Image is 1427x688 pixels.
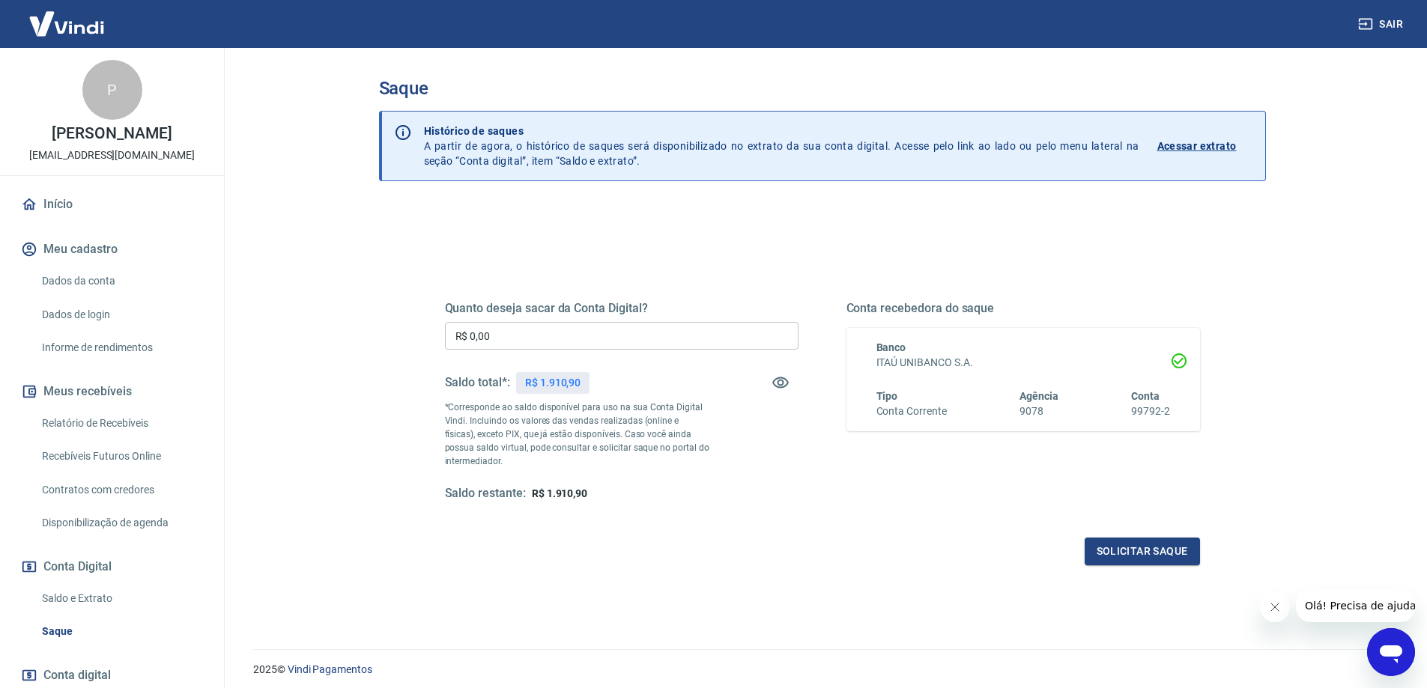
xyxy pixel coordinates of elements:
p: Histórico de saques [424,124,1139,138]
h5: Saldo total*: [445,375,510,390]
h6: ITAÚ UNIBANCO S.A. [876,355,1170,371]
a: Contratos com credores [36,475,206,505]
button: Conta Digital [18,550,206,583]
a: Início [18,188,206,221]
h5: Saldo restante: [445,486,526,502]
p: [PERSON_NAME] [52,126,172,141]
a: Recebíveis Futuros Online [36,441,206,472]
span: Conta digital [43,665,111,686]
img: Vindi [18,1,115,46]
a: Disponibilização de agenda [36,508,206,538]
h5: Conta recebedora do saque [846,301,1200,316]
h6: 99792-2 [1131,404,1170,419]
p: Acessar extrato [1157,138,1237,153]
a: Informe de rendimentos [36,332,206,363]
p: [EMAIL_ADDRESS][DOMAIN_NAME] [29,147,195,163]
span: Agência [1019,390,1058,402]
button: Solicitar saque [1085,538,1200,565]
a: Saldo e Extrato [36,583,206,614]
button: Meus recebíveis [18,375,206,408]
a: Saque [36,616,206,647]
a: Dados de login [36,299,206,330]
span: Banco [876,341,906,353]
iframe: Fechar mensagem [1260,592,1290,622]
button: Sair [1355,10,1409,38]
span: Conta [1131,390,1160,402]
a: Relatório de Recebíveis [36,408,206,439]
iframe: Mensagem da empresa [1296,589,1415,622]
h6: Conta Corrente [876,404,947,419]
span: Olá! Precisa de ajuda? [9,10,126,22]
p: 2025 © [253,662,1391,678]
div: P [82,60,142,120]
iframe: Botão para abrir a janela de mensagens [1367,628,1415,676]
a: Dados da conta [36,266,206,296]
p: R$ 1.910,90 [525,375,581,391]
p: A partir de agora, o histórico de saques será disponibilizado no extrato da sua conta digital. Ac... [424,124,1139,168]
a: Acessar extrato [1157,124,1253,168]
span: R$ 1.910,90 [532,487,587,499]
a: Vindi Pagamentos [288,663,372,675]
h3: Saque [379,78,1266,99]
button: Meu cadastro [18,233,206,266]
h5: Quanto deseja sacar da Conta Digital? [445,301,799,316]
p: *Corresponde ao saldo disponível para uso na sua Conta Digital Vindi. Incluindo os valores das ve... [445,401,710,468]
span: Tipo [876,390,898,402]
h6: 9078 [1019,404,1058,419]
